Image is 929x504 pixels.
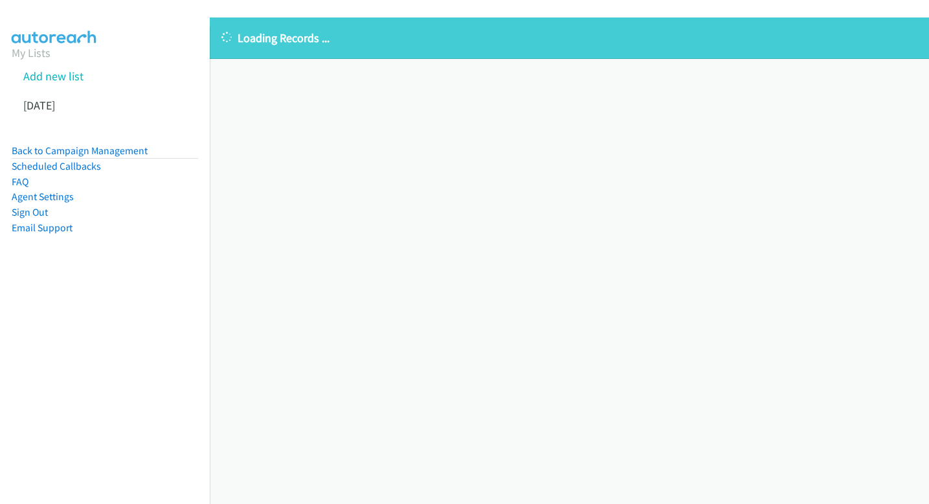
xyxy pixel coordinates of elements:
[12,160,101,172] a: Scheduled Callbacks
[12,144,148,157] a: Back to Campaign Management
[221,29,917,47] p: Loading Records ...
[23,98,55,113] a: [DATE]
[12,206,48,218] a: Sign Out
[12,222,73,234] a: Email Support
[12,190,74,203] a: Agent Settings
[12,45,50,60] a: My Lists
[12,176,28,188] a: FAQ
[23,69,84,84] a: Add new list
